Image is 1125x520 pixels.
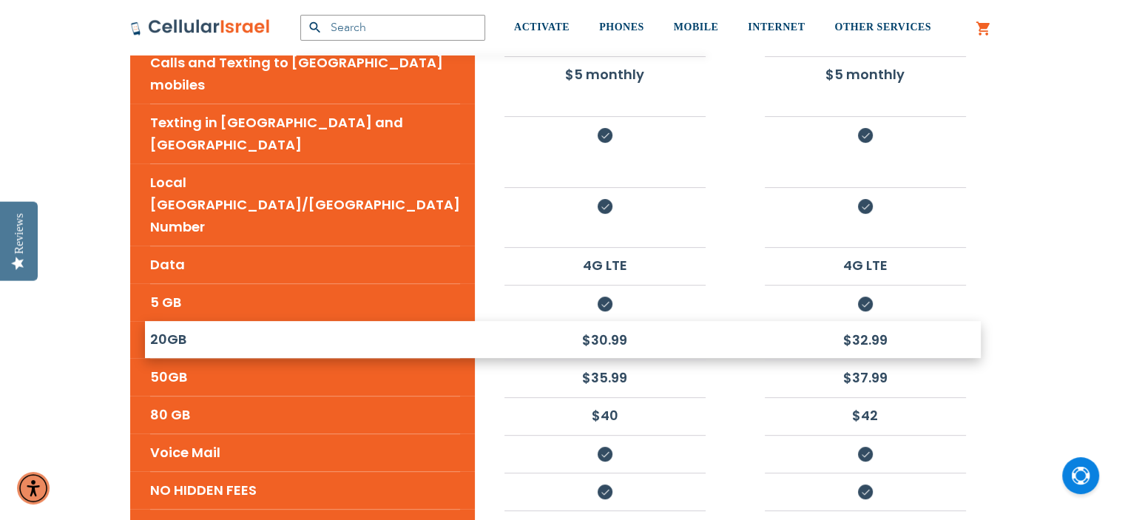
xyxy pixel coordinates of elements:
[150,44,460,104] li: Calls and Texting to [GEOGRAPHIC_DATA] mobiles
[300,15,485,41] input: Search
[765,323,966,357] li: $32.99
[514,21,570,33] span: ACTIVATE
[765,397,966,433] li: $42
[150,283,460,321] li: 5 GB
[765,247,966,283] li: 4G LTE
[504,397,706,433] li: $40
[504,323,706,357] li: $30.99
[504,56,706,92] li: $5 monthly
[599,21,644,33] span: PHONES
[150,246,460,283] li: Data
[150,471,460,509] li: NO HIDDEN FEES
[150,321,460,358] li: 20GB
[17,472,50,504] div: Accessibility Menu
[150,104,460,163] li: Texting in [GEOGRAPHIC_DATA] and [GEOGRAPHIC_DATA]
[765,359,966,395] li: $37.99
[765,56,966,92] li: $5 monthly
[834,21,931,33] span: OTHER SERVICES
[504,247,706,283] li: 4G LTE
[150,433,460,471] li: Voice Mail
[504,359,706,395] li: $35.99
[748,21,805,33] span: INTERNET
[150,163,460,246] li: Local [GEOGRAPHIC_DATA]/[GEOGRAPHIC_DATA] Number
[13,213,26,254] div: Reviews
[130,18,271,36] img: Cellular Israel Logo
[150,358,460,396] li: 50GB
[150,396,460,433] li: 80 GB
[674,21,719,33] span: MOBILE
